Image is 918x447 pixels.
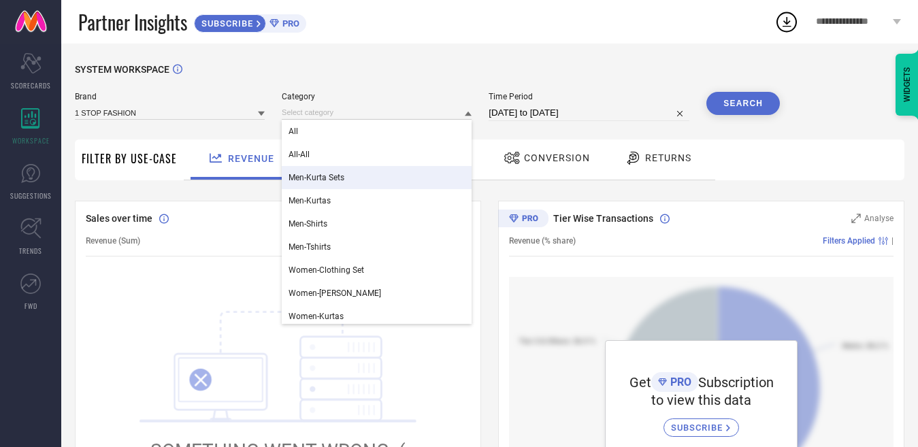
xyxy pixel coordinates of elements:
div: Men-Tshirts [282,235,472,259]
span: Filters Applied [823,236,875,246]
span: Returns [645,152,691,163]
span: SUGGESTIONS [10,191,52,201]
span: Filter By Use-Case [82,150,177,167]
span: WORKSPACE [12,135,50,146]
div: Men-Kurtas [282,189,472,212]
span: Women-[PERSON_NAME] [289,288,381,298]
div: Premium [498,210,548,230]
span: Sales over time [86,213,152,224]
span: SUBSCRIBE [195,18,257,29]
span: TRENDS [19,246,42,256]
span: Revenue (% share) [509,236,576,246]
a: SUBSCRIBEPRO [194,11,306,33]
span: Revenue (Sum) [86,236,140,246]
a: SUBSCRIBE [663,408,739,437]
span: PRO [667,376,691,388]
div: Women-Clothing Set [282,259,472,282]
div: Open download list [774,10,799,34]
div: All-All [282,143,472,166]
span: to view this data [651,392,751,408]
span: SCORECARDS [11,80,51,90]
span: All-All [289,150,310,159]
div: Men-Shirts [282,212,472,235]
span: Brand [75,92,265,101]
span: | [891,236,894,246]
span: SUBSCRIBE [671,423,726,433]
span: Partner Insights [78,8,187,36]
span: Revenue [228,153,274,164]
input: Select time period [489,105,689,121]
span: Analyse [864,214,894,223]
div: Men-Kurta Sets [282,166,472,189]
span: FWD [24,301,37,311]
span: Subscription [698,374,774,391]
span: Men-Shirts [289,219,327,229]
span: Women-Clothing Set [289,265,364,275]
span: Women-Kurtas [289,312,344,321]
span: Category [282,92,472,101]
span: Men-Tshirts [289,242,331,252]
span: PRO [279,18,299,29]
div: All [282,120,472,143]
span: Conversion [524,152,590,163]
span: Tier Wise Transactions [553,213,653,224]
div: Women-Kurtas [282,305,472,328]
span: Time Period [489,92,689,101]
button: Search [706,92,780,115]
span: Men-Kurta Sets [289,173,344,182]
span: Men-Kurtas [289,196,331,205]
span: SYSTEM WORKSPACE [75,64,169,75]
div: Women-Kurta Sets [282,282,472,305]
span: All [289,127,298,136]
svg: Zoom [851,214,861,223]
span: Get [629,374,651,391]
input: Select category [282,105,472,120]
